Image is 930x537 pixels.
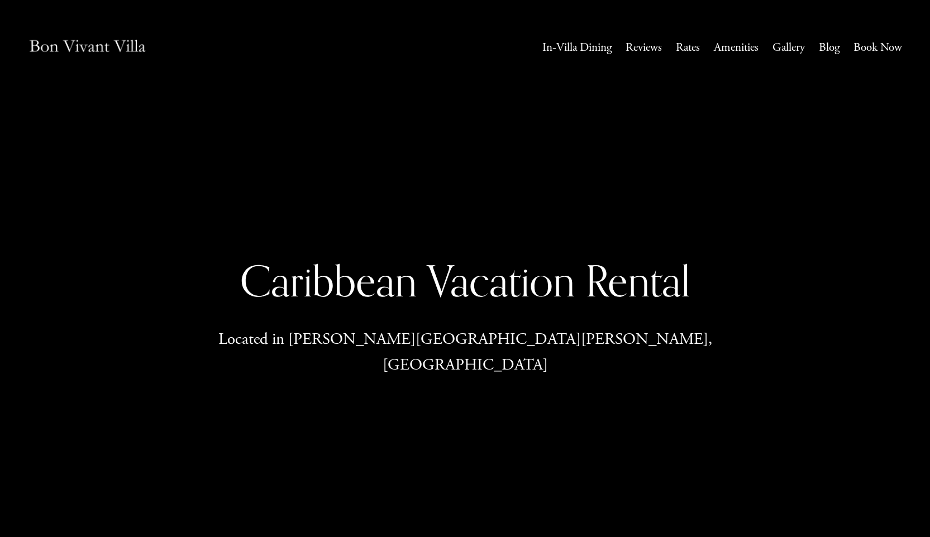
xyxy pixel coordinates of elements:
[853,37,902,59] a: Book Now
[714,37,759,59] a: Amenities
[542,37,612,59] a: In-Villa Dining
[819,37,840,59] a: Blog
[138,327,792,378] p: Located in [PERSON_NAME][GEOGRAPHIC_DATA][PERSON_NAME], [GEOGRAPHIC_DATA]
[28,28,147,68] img: Caribbean Vacation Rental | Bon Vivant Villa
[676,37,700,59] a: Rates
[772,37,805,59] a: Gallery
[626,37,662,59] a: Reviews
[138,255,792,308] h1: Caribbean Vacation Rental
